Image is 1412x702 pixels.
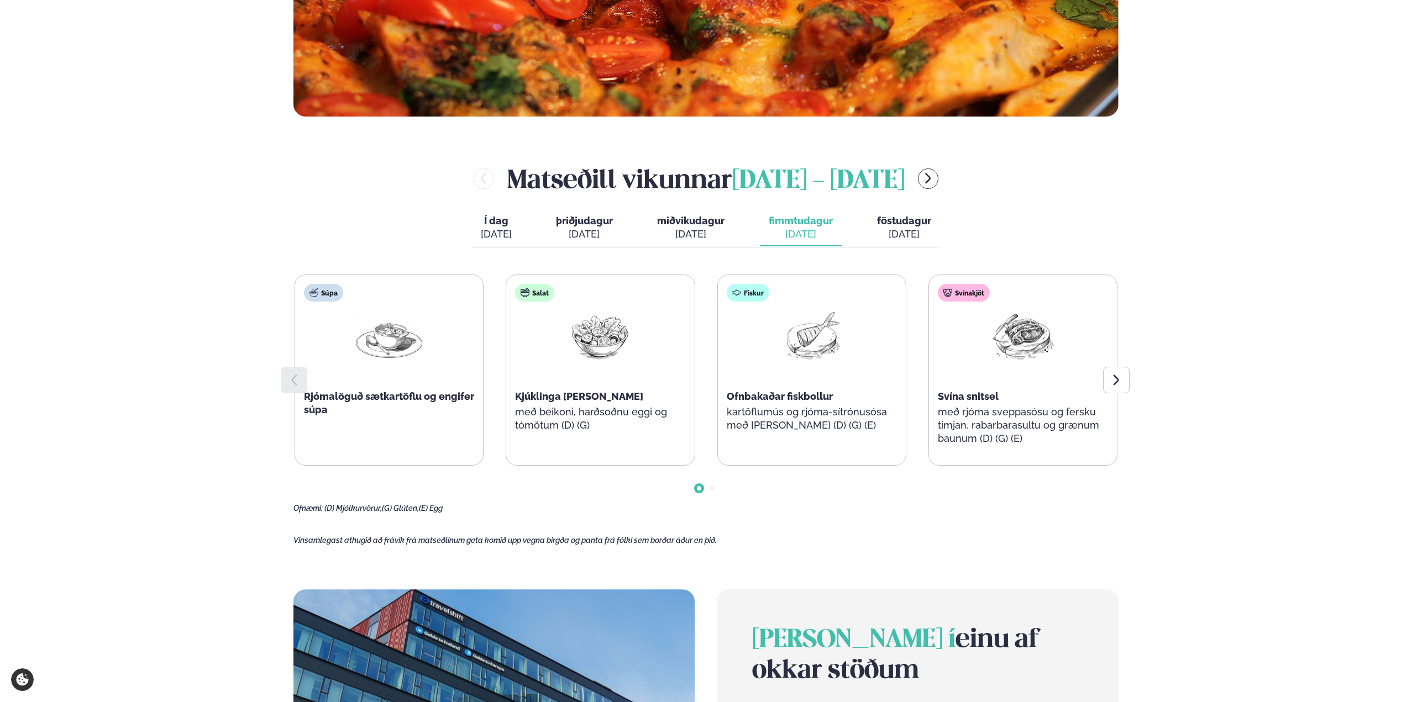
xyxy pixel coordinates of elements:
span: Go to slide 2 [710,486,715,490]
span: Ofnbakaðar fiskbollur [727,390,833,402]
a: Cookie settings [11,668,34,691]
img: salad.svg [521,288,529,297]
img: fish.svg [732,288,741,297]
span: [PERSON_NAME] í [752,628,956,652]
button: menu-btn-right [918,168,938,189]
img: Soup.png [354,310,424,362]
div: Salat [515,284,554,302]
span: Vinsamlegast athugið að frávik frá matseðlinum geta komið upp vegna birgða og panta frá fólki sem... [293,536,717,545]
span: Í dag [481,214,512,228]
button: miðvikudagur [DATE] [648,210,733,246]
span: (G) Glúten, [382,504,419,513]
span: Rjómalöguð sætkartöflu og engifer súpa [304,390,474,415]
img: soup.svg [309,288,318,297]
span: fimmtudagur [769,215,833,226]
button: Í dag [DATE] [472,210,521,246]
span: föstudagur [877,215,931,226]
img: Fish.png [776,310,847,362]
div: [DATE] [769,228,833,241]
div: Súpa [304,284,343,302]
h2: Matseðill vikunnar [507,161,905,197]
span: Ofnæmi: [293,504,323,513]
div: Svínakjöt [938,284,990,302]
span: Go to slide 1 [697,486,701,490]
img: pork.svg [943,288,952,297]
span: [DATE] - [DATE] [732,169,905,193]
span: Svína snitsel [938,390,999,402]
span: (D) Mjólkurvörur, [324,504,382,513]
p: kartöflumús og rjóma-sítrónusósa með [PERSON_NAME] (D) (G) (E) [727,405,897,432]
span: (E) Egg [419,504,443,513]
p: með beikoni, harðsoðnu eggi og tómötum (D) (G) [515,405,685,432]
div: [DATE] [556,228,613,241]
span: miðvikudagur [657,215,725,226]
img: Pork-Meat.png [988,310,1058,362]
button: þriðjudagur [DATE] [547,210,622,246]
div: [DATE] [877,228,931,241]
div: Fiskur [727,284,769,302]
div: [DATE] [481,228,512,241]
img: Salad.png [565,310,636,362]
p: með rjóma sveppasósu og fersku timjan, rabarbarasultu og grænum baunum (D) (G) (E) [938,405,1108,445]
button: föstudagur [DATE] [868,210,940,246]
span: þriðjudagur [556,215,613,226]
span: Kjúklinga [PERSON_NAME] [515,390,643,402]
button: fimmtudagur [DATE] [760,210,842,246]
div: [DATE] [657,228,725,241]
button: menu-btn-left [474,168,494,189]
h2: einu af okkar stöðum [752,625,1083,687]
